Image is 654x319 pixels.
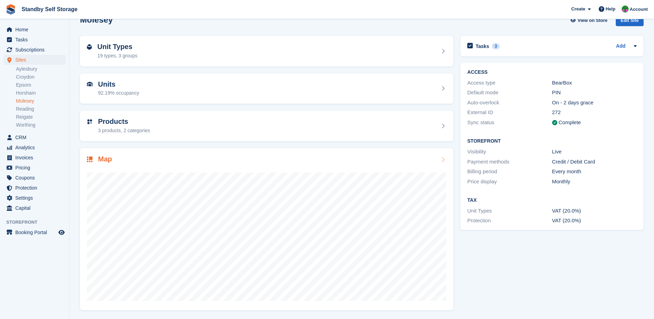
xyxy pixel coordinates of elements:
[87,82,92,87] img: unit-icn-7be61d7bf1b0ce9d3e12c5938cc71ed9869f7b940bace4675aadf7bd6d80202e.svg
[16,74,66,80] a: Croydon
[15,55,57,65] span: Sites
[552,217,637,225] div: VAT (20.0%)
[606,6,615,13] span: Help
[16,98,66,104] a: Molesey
[467,89,552,97] div: Default mode
[98,127,150,134] div: 3 products, 2 categories
[3,173,66,183] a: menu
[3,193,66,203] a: menu
[467,148,552,156] div: Visibility
[57,228,66,237] a: Preview store
[19,3,80,15] a: Standby Self Storage
[80,15,113,24] h2: Molesey
[3,25,66,34] a: menu
[622,6,629,13] img: Michelle Mustoe
[80,36,453,66] a: Unit Types 19 types, 3 groups
[3,183,66,193] a: menu
[3,228,66,237] a: menu
[552,148,637,156] div: Live
[3,55,66,65] a: menu
[552,158,637,166] div: Credit / Debit Card
[630,6,648,13] span: Account
[16,90,66,96] a: Horsham
[16,82,66,88] a: Epsom
[6,4,16,15] img: stora-icon-8386f47178a22dfd0bd8f6a31ec36ba5ce8667c1dd55bd0f319d3a0aa187defe.svg
[3,45,66,55] a: menu
[15,35,57,45] span: Tasks
[467,138,637,144] h2: Storefront
[97,43,137,51] h2: Unit Types
[616,15,644,26] div: Edit Site
[15,25,57,34] span: Home
[570,15,610,26] a: View on Store
[552,207,637,215] div: VAT (20.0%)
[3,203,66,213] a: menu
[552,109,637,117] div: 272
[467,119,552,127] div: Sync status
[467,178,552,186] div: Price display
[3,153,66,162] a: menu
[467,198,637,203] h2: Tax
[98,80,139,88] h2: Units
[578,17,607,24] span: View on Store
[467,217,552,225] div: Protection
[98,155,112,163] h2: Map
[87,157,92,162] img: map-icn-33ee37083ee616e46c38cad1a60f524a97daa1e2b2c8c0bc3eb3415660979fc1.svg
[552,89,637,97] div: PIN
[98,118,150,126] h2: Products
[15,203,57,213] span: Capital
[15,193,57,203] span: Settings
[467,109,552,117] div: External ID
[616,42,625,50] a: Add
[16,122,66,128] a: Worthing
[16,106,66,112] a: Reading
[15,143,57,152] span: Analytics
[571,6,585,13] span: Create
[15,163,57,173] span: Pricing
[467,79,552,87] div: Access type
[3,35,66,45] a: menu
[6,219,69,226] span: Storefront
[3,163,66,173] a: menu
[552,79,637,87] div: BearBox
[467,207,552,215] div: Unit Types
[492,43,500,49] div: 3
[552,99,637,107] div: On - 2 days grace
[616,15,644,29] a: Edit Site
[16,66,66,72] a: Aylesbury
[97,52,137,59] div: 19 types, 3 groups
[467,168,552,176] div: Billing period
[3,133,66,142] a: menu
[80,111,453,141] a: Products 3 products, 2 categories
[15,133,57,142] span: CRM
[80,73,453,104] a: Units 92.19% occupancy
[80,148,453,311] a: Map
[467,158,552,166] div: Payment methods
[15,45,57,55] span: Subscriptions
[467,70,637,75] h2: ACCESS
[15,228,57,237] span: Booking Portal
[552,168,637,176] div: Every month
[476,43,489,49] h2: Tasks
[87,119,92,125] img: custom-product-icn-752c56ca05d30b4aa98f6f15887a0e09747e85b44ffffa43cff429088544963d.svg
[467,99,552,107] div: Auto-overlock
[15,183,57,193] span: Protection
[87,44,92,50] img: unit-type-icn-2b2737a686de81e16bb02015468b77c625bbabd49415b5ef34ead5e3b44a266d.svg
[552,178,637,186] div: Monthly
[15,173,57,183] span: Coupons
[15,153,57,162] span: Invoices
[559,119,581,127] div: Complete
[16,114,66,120] a: Reigate
[3,143,66,152] a: menu
[98,89,139,97] div: 92.19% occupancy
